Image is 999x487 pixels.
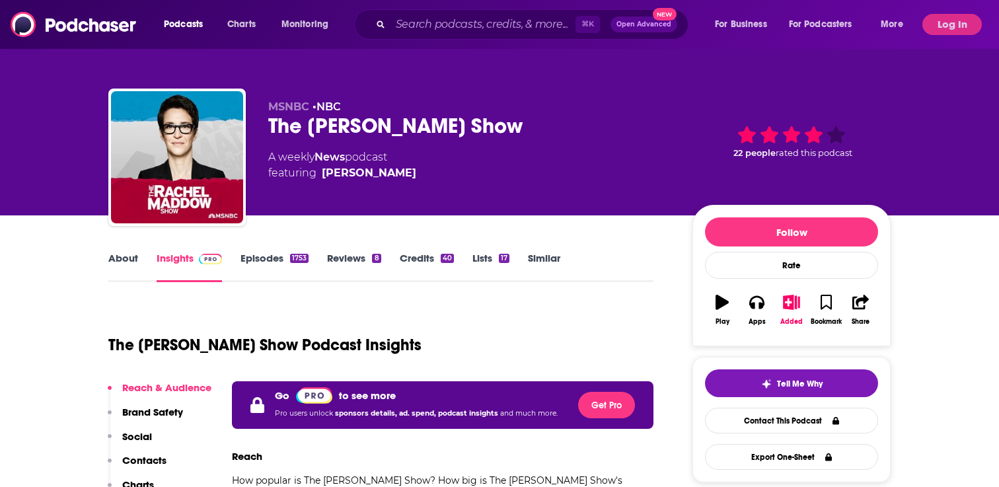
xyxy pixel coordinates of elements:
[322,165,416,181] a: Rachel Maddow
[705,217,878,246] button: Follow
[157,252,222,282] a: InsightsPodchaser Pro
[871,14,920,35] button: open menu
[108,430,152,455] button: Social
[111,91,243,223] img: The Rachel Maddow Show
[122,430,152,443] p: Social
[316,100,341,113] a: NBC
[881,15,903,34] span: More
[472,252,509,282] a: Lists17
[774,286,809,334] button: Added
[705,369,878,397] button: tell me why sparkleTell Me Why
[610,17,677,32] button: Open AdvancedNew
[616,21,671,28] span: Open Advanced
[705,286,739,334] button: Play
[715,15,767,34] span: For Business
[290,254,309,263] div: 1753
[578,392,635,418] button: Get Pro
[122,454,166,467] p: Contacts
[499,254,509,263] div: 17
[335,409,500,418] span: sponsors details, ad. spend, podcast insights
[739,286,774,334] button: Apps
[789,15,852,34] span: For Podcasters
[761,379,772,389] img: tell me why sparkle
[809,286,843,334] button: Bookmark
[777,379,823,389] span: Tell Me Why
[811,318,842,326] div: Bookmark
[705,252,878,279] div: Rate
[400,252,454,282] a: Credits40
[11,12,137,37] img: Podchaser - Follow, Share and Rate Podcasts
[164,15,203,34] span: Podcasts
[733,148,776,158] span: 22 people
[275,389,289,402] p: Go
[108,252,138,282] a: About
[749,318,766,326] div: Apps
[705,408,878,433] a: Contact This Podcast
[155,14,220,35] button: open menu
[852,318,869,326] div: Share
[776,148,852,158] span: rated this podcast
[268,100,309,113] span: MSNBC
[122,406,183,418] p: Brand Safety
[108,381,211,406] button: Reach & Audience
[108,406,183,430] button: Brand Safety
[314,151,345,163] a: News
[272,14,346,35] button: open menu
[108,335,422,355] h1: The [PERSON_NAME] Show Podcast Insights
[367,9,701,40] div: Search podcasts, credits, & more...
[327,252,381,282] a: Reviews8
[313,100,341,113] span: •
[339,389,396,402] p: to see more
[705,444,878,470] button: Export One-Sheet
[281,15,328,34] span: Monitoring
[922,14,982,35] button: Log In
[108,454,166,478] button: Contacts
[706,14,784,35] button: open menu
[441,254,454,263] div: 40
[780,318,803,326] div: Added
[575,16,600,33] span: ⌘ K
[692,100,891,182] div: 22 peoplerated this podcast
[227,15,256,34] span: Charts
[653,8,677,20] span: New
[296,387,332,404] a: Pro website
[268,165,416,181] span: featuring
[844,286,878,334] button: Share
[219,14,264,35] a: Charts
[232,450,262,463] h3: Reach
[390,14,575,35] input: Search podcasts, credits, & more...
[780,14,871,35] button: open menu
[528,252,560,282] a: Similar
[716,318,729,326] div: Play
[122,381,211,394] p: Reach & Audience
[372,254,381,263] div: 8
[275,404,558,424] p: Pro users unlock and much more.
[240,252,309,282] a: Episodes1753
[296,387,332,404] img: Podchaser Pro
[199,254,222,264] img: Podchaser Pro
[268,149,416,181] div: A weekly podcast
